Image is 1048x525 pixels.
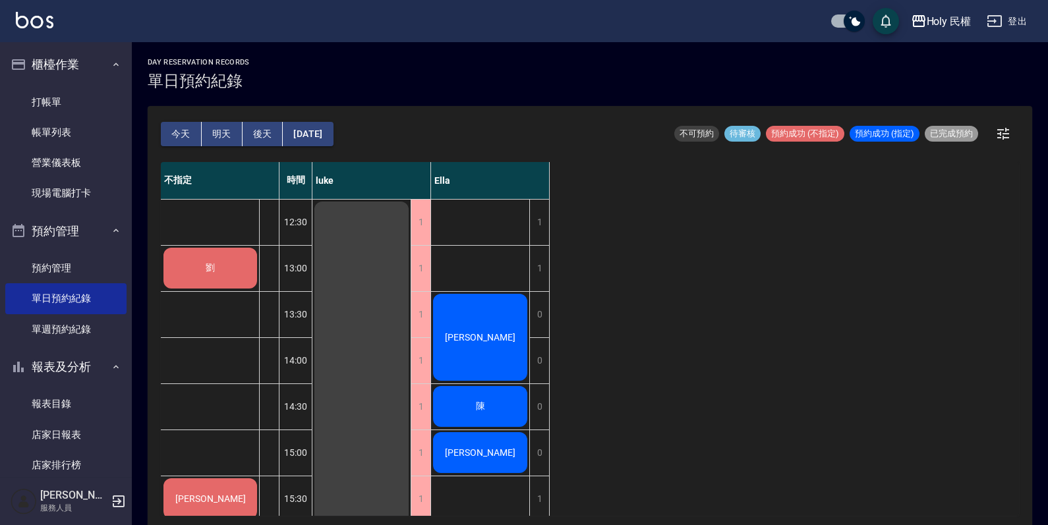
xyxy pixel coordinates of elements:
[203,262,218,274] span: 劉
[850,128,919,140] span: 預約成功 (指定)
[312,162,431,199] div: luke
[5,178,127,208] a: 現場電腦打卡
[5,450,127,480] a: 店家排行榜
[279,199,312,245] div: 12:30
[411,338,430,383] div: 1
[766,128,844,140] span: 預約成功 (不指定)
[279,291,312,337] div: 13:30
[411,200,430,245] div: 1
[411,384,430,429] div: 1
[411,430,430,476] div: 1
[674,128,719,140] span: 不可預約
[927,13,972,30] div: Holy 民權
[5,253,127,283] a: 預約管理
[529,338,549,383] div: 0
[5,283,127,314] a: 單日預約紀錄
[431,162,550,199] div: Ella
[5,389,127,419] a: 報表目錄
[529,384,549,429] div: 0
[906,8,977,35] button: Holy 民權
[279,383,312,429] div: 14:30
[5,314,127,345] a: 單週預約紀錄
[442,332,518,343] span: [PERSON_NAME]
[283,122,333,146] button: [DATE]
[148,58,250,67] h2: day Reservation records
[411,246,430,291] div: 1
[529,200,549,245] div: 1
[279,245,312,291] div: 13:00
[161,162,279,199] div: 不指定
[243,122,283,146] button: 後天
[11,488,37,514] img: Person
[724,128,761,140] span: 待審核
[981,9,1032,34] button: 登出
[411,476,430,522] div: 1
[529,246,549,291] div: 1
[5,214,127,248] button: 預約管理
[279,337,312,383] div: 14:00
[5,117,127,148] a: 帳單列表
[279,162,312,199] div: 時間
[5,420,127,450] a: 店家日報表
[5,350,127,384] button: 報表及分析
[161,122,202,146] button: 今天
[529,476,549,522] div: 1
[873,8,899,34] button: save
[279,476,312,522] div: 15:30
[5,47,127,82] button: 櫃檯作業
[442,447,518,458] span: [PERSON_NAME]
[173,493,248,504] span: [PERSON_NAME]
[5,87,127,117] a: 打帳單
[529,430,549,476] div: 0
[529,292,549,337] div: 0
[40,489,107,502] h5: [PERSON_NAME]
[40,502,107,514] p: 服務人員
[279,429,312,476] div: 15:00
[5,148,127,178] a: 營業儀表板
[473,401,488,412] span: 陳
[925,128,978,140] span: 已完成預約
[148,72,250,90] h3: 單日預約紀錄
[16,12,53,28] img: Logo
[411,292,430,337] div: 1
[202,122,243,146] button: 明天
